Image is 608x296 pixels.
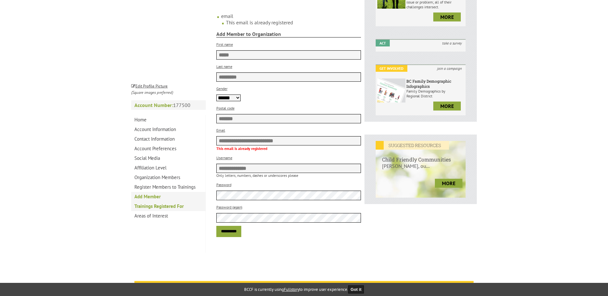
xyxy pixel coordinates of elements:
[131,192,205,201] a: Add Member
[131,100,206,110] p: 177500
[376,150,466,163] h6: Child Friendly Communities
[216,42,233,47] label: First name
[216,86,228,91] label: Gender
[131,173,205,182] a: Organization Members
[376,163,466,176] p: [PERSON_NAME], ou...
[131,115,205,125] a: Home
[406,89,464,98] p: Family Demographics by Regional District
[216,128,225,133] label: Email
[131,125,205,134] a: Account Information
[131,83,168,89] small: Edit Profile Picture
[433,65,466,72] i: join a campaign
[131,163,205,173] a: Affiliation Level
[131,201,205,211] a: Trainings Registered For
[216,155,232,160] label: Username
[406,78,464,89] h6: BC Family Demographic Infographics
[131,82,168,89] a: Edit Profile Picture
[376,40,390,46] em: Act
[348,285,364,293] button: Got it
[438,40,466,46] i: take a survey
[216,146,361,151] p: This email is already registered
[376,141,449,150] em: SUGGESTED RESOURCES
[131,144,205,153] a: Account Preferences
[216,182,231,187] label: Password
[216,173,361,178] p: Only letters, numbers, dashes or underscores please
[216,205,242,210] label: Password (again)
[131,153,205,163] a: Social Media
[131,134,205,144] a: Contact Information
[226,19,361,26] li: This email is already registered
[433,102,461,111] a: more
[216,106,235,111] label: Postal code
[435,179,462,188] a: more
[131,211,205,221] a: Areas of Interest
[216,64,232,69] label: Last name
[131,90,173,95] i: (Square images preferred)
[221,13,361,26] li: email
[433,12,461,21] a: more
[134,102,173,108] strong: Account Number:
[216,31,361,37] strong: Add Member to Organization
[131,182,205,192] a: Register Members to Trainings
[284,287,299,292] a: Fullstory
[376,65,407,72] em: Get Involved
